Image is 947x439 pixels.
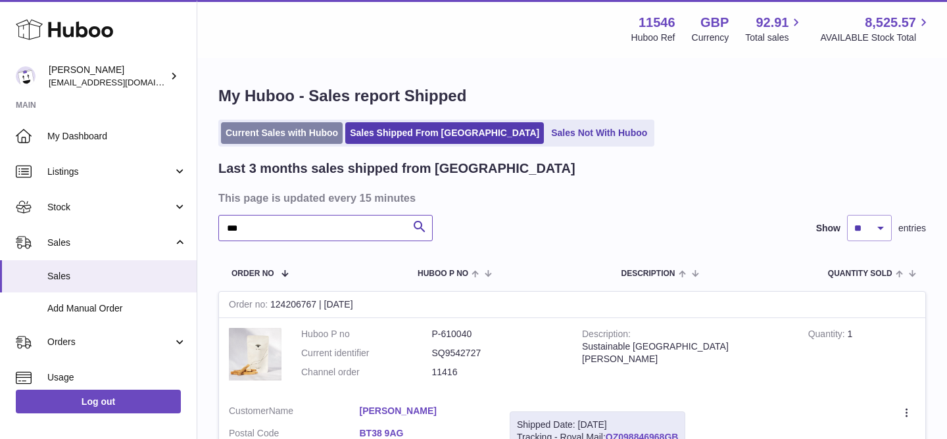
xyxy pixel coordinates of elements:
h1: My Huboo - Sales report Shipped [218,85,926,106]
strong: Description [582,329,631,342]
dd: SQ9542727 [432,347,563,359]
span: Add Manual Order [47,302,187,315]
div: Shipped Date: [DATE] [517,419,678,431]
dd: P-610040 [432,328,563,340]
a: 92.91 Total sales [745,14,804,44]
label: Show [816,222,840,235]
span: 92.91 [756,14,789,32]
a: Sales Not With Huboo [546,122,652,144]
div: Currency [692,32,729,44]
dt: Name [229,405,360,421]
span: Total sales [745,32,804,44]
span: Customer [229,405,269,416]
span: AVAILABLE Stock Total [820,32,931,44]
img: 1669906436.jpeg [229,328,281,380]
span: entries [898,222,926,235]
span: [EMAIL_ADDRESS][DOMAIN_NAME] [49,77,193,87]
span: Description [621,269,675,278]
span: Sales [47,270,187,283]
h3: This page is updated every 15 minutes [218,191,923,205]
a: 8,525.57 AVAILABLE Stock Total [820,14,931,44]
strong: Quantity [808,329,848,342]
dt: Current identifier [301,347,432,359]
span: Stock [47,201,173,214]
span: Order No [231,269,274,278]
span: Huboo P no [418,269,468,278]
span: Sales [47,237,173,249]
a: Sales Shipped From [GEOGRAPHIC_DATA] [345,122,544,144]
div: Sustainable [GEOGRAPHIC_DATA][PERSON_NAME] [582,340,789,365]
a: Log out [16,390,181,413]
h2: Last 3 months sales shipped from [GEOGRAPHIC_DATA] [218,160,575,177]
span: Listings [47,166,173,178]
div: Huboo Ref [631,32,675,44]
strong: 11546 [639,14,675,32]
td: 1 [798,318,925,395]
span: Quantity Sold [828,269,892,278]
a: [PERSON_NAME] [360,405,491,417]
dd: 11416 [432,366,563,379]
strong: Order no [229,299,270,313]
dt: Huboo P no [301,328,432,340]
div: 124206767 | [DATE] [219,292,925,318]
strong: GBP [700,14,729,32]
div: [PERSON_NAME] [49,64,167,89]
span: Orders [47,336,173,348]
span: 8,525.57 [865,14,916,32]
img: Info@stpalo.com [16,66,36,86]
span: My Dashboard [47,130,187,143]
a: Current Sales with Huboo [221,122,343,144]
span: Usage [47,371,187,384]
dt: Channel order [301,366,432,379]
